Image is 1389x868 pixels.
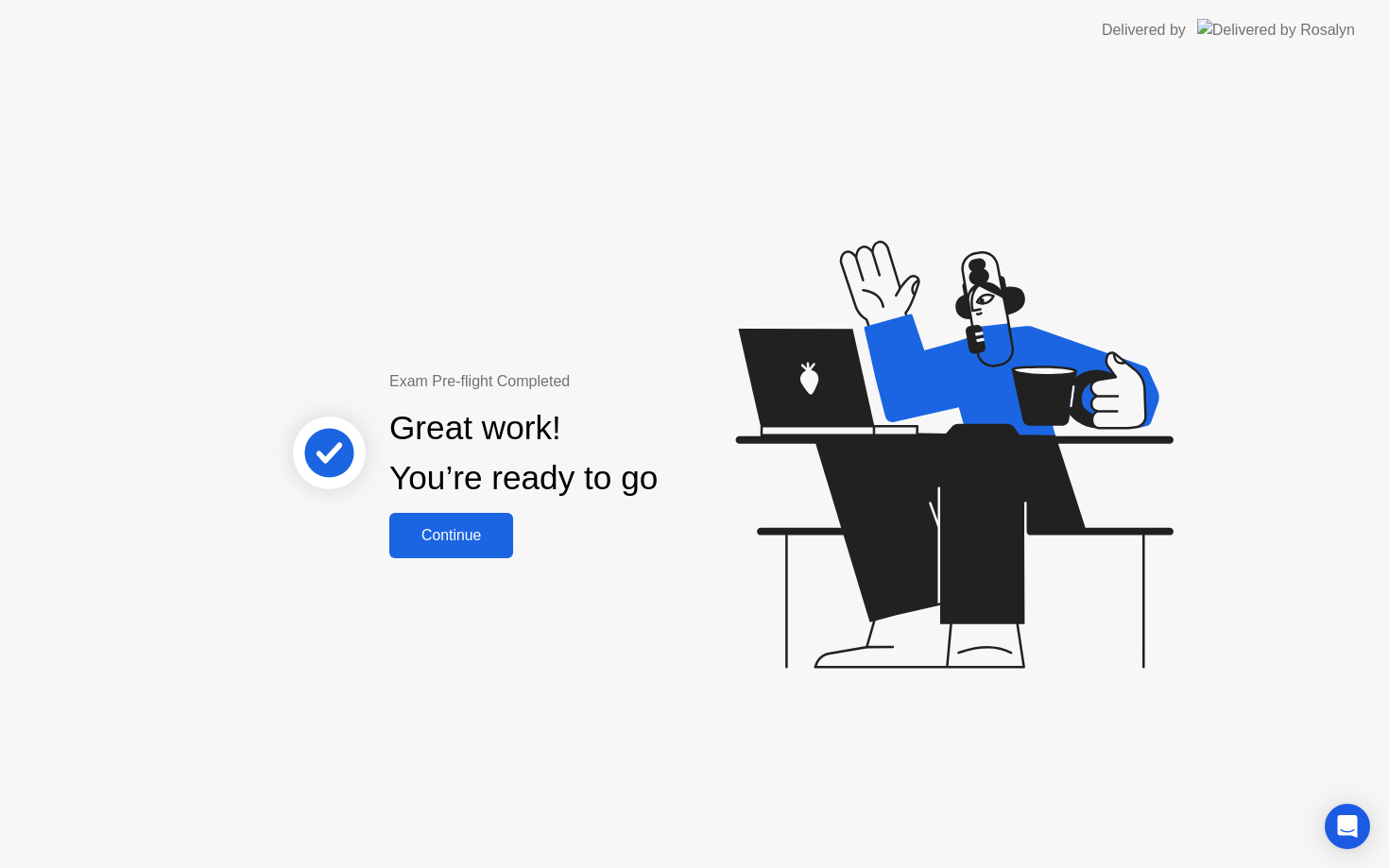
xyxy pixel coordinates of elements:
[1197,19,1355,41] img: Delivered by Rosalyn
[389,403,658,503] div: Great work! You’re ready to go
[395,527,507,544] div: Continue
[1325,804,1370,849] div: Open Intercom Messenger
[1102,19,1186,42] div: Delivered by
[389,513,513,558] button: Continue
[389,370,780,393] div: Exam Pre-flight Completed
